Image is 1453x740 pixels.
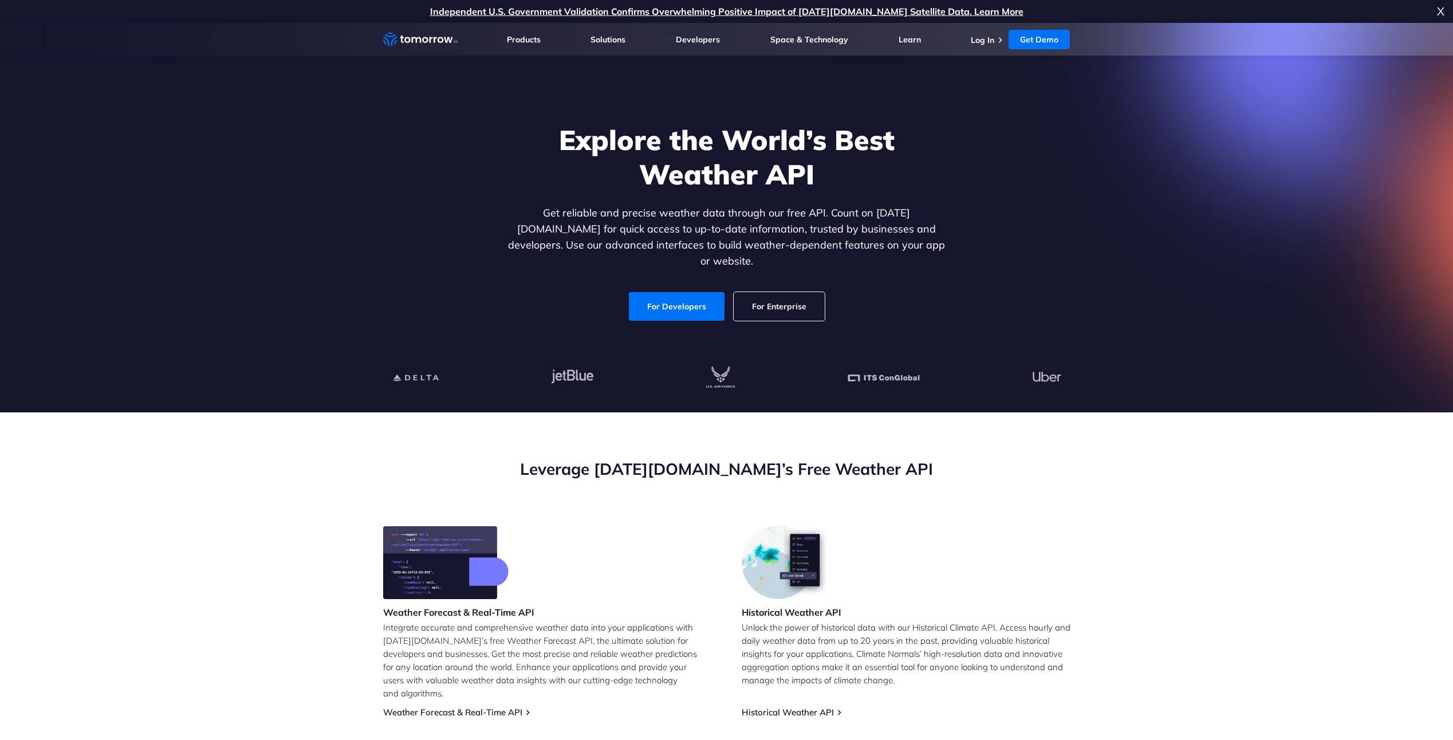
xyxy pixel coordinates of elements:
h3: Weather Forecast & Real-Time API [383,606,534,619]
p: Unlock the power of historical data with our Historical Climate API. Access hourly and daily weat... [742,621,1070,687]
p: Get reliable and precise weather data through our free API. Count on [DATE][DOMAIN_NAME] for quic... [506,205,948,269]
a: Learn [899,34,921,45]
h2: Leverage [DATE][DOMAIN_NAME]’s Free Weather API [383,458,1070,480]
a: Developers [676,34,720,45]
a: Products [507,34,541,45]
a: Get Demo [1009,30,1070,49]
h3: Historical Weather API [742,606,841,619]
a: For Developers [629,292,724,321]
a: Log In [971,35,994,45]
a: Independent U.S. Government Validation Confirms Overwhelming Positive Impact of [DATE][DOMAIN_NAM... [430,6,1023,17]
a: Solutions [590,34,625,45]
p: Integrate accurate and comprehensive weather data into your applications with [DATE][DOMAIN_NAME]... [383,621,712,700]
h1: Explore the World’s Best Weather API [506,123,948,191]
a: Space & Technology [770,34,848,45]
a: For Enterprise [734,292,825,321]
a: Home link [383,31,458,48]
a: Weather Forecast & Real-Time API [383,707,522,718]
a: Historical Weather API [742,707,834,718]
